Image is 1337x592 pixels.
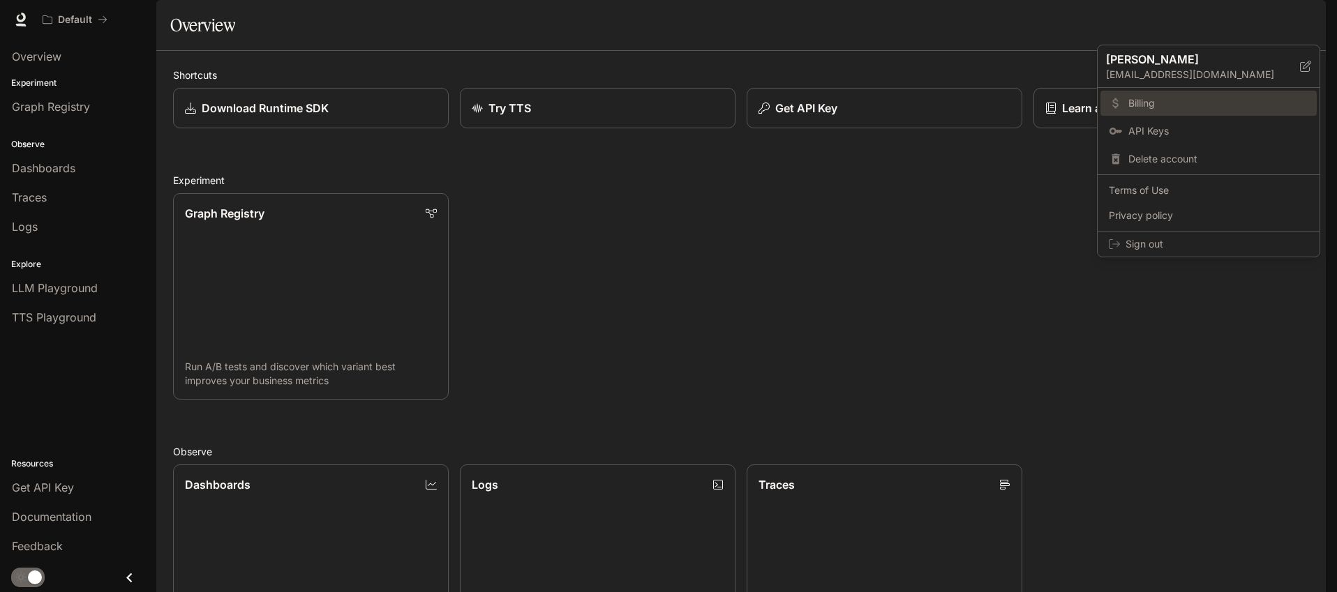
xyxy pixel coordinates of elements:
[1109,208,1308,222] span: Privacy policy
[1100,119,1317,144] a: API Keys
[1100,146,1317,172] div: Delete account
[1128,96,1308,110] span: Billing
[1100,91,1317,116] a: Billing
[1100,178,1317,203] a: Terms of Use
[1106,51,1278,68] p: [PERSON_NAME]
[1128,152,1308,166] span: Delete account
[1126,237,1308,251] span: Sign out
[1098,45,1320,88] div: [PERSON_NAME][EMAIL_ADDRESS][DOMAIN_NAME]
[1106,68,1300,82] p: [EMAIL_ADDRESS][DOMAIN_NAME]
[1098,232,1320,257] div: Sign out
[1100,203,1317,228] a: Privacy policy
[1109,183,1308,197] span: Terms of Use
[1128,124,1308,138] span: API Keys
